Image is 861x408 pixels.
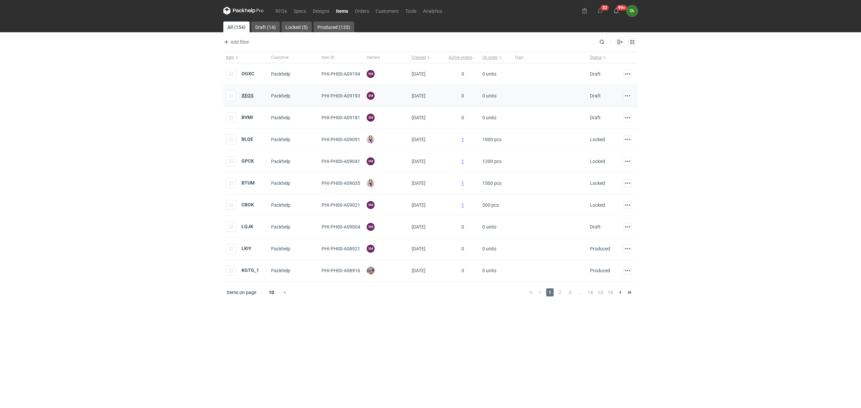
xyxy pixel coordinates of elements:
[611,5,622,16] button: 99+
[271,180,290,186] span: Packhelp
[587,288,594,296] span: 14
[226,55,234,60] span: Item
[461,224,464,230] span: 0
[322,202,360,208] span: PHI-PH00-A09021
[223,52,268,63] button: Item
[271,55,289,60] span: Customer
[409,63,446,85] div: [DATE]
[480,216,512,238] div: 0 units
[222,38,249,46] span: Add filter
[566,288,574,296] span: 3
[546,288,554,296] span: 1
[590,114,601,121] div: Draft
[409,52,446,63] button: Created
[409,172,446,194] div: [DATE]
[480,85,512,107] div: 0 units
[480,129,512,151] div: 1000 pcs
[409,194,446,216] div: [DATE]
[607,288,614,296] span: 16
[480,194,512,216] div: 500 pcs
[590,136,605,143] div: Locked
[461,71,464,77] span: 0
[480,238,512,260] div: 0 units
[449,55,472,60] span: Active orders
[271,246,290,251] span: Packhelp
[367,201,375,209] figcaption: SM
[367,157,375,165] figcaption: SM
[333,7,351,15] a: Items
[482,55,498,60] span: On order
[309,7,333,15] a: Designs
[367,135,375,144] img: Klaudia Wiśniewska
[322,55,334,60] span: Item ID
[241,158,254,164] a: GPCK
[322,93,360,98] span: PHI-PH00-A09193
[482,221,496,232] span: 0 units
[313,22,354,32] a: Produced (135)
[261,288,283,297] div: 10
[595,5,606,16] button: 32
[409,238,446,260] div: [DATE]
[241,71,254,76] a: OGXC
[367,223,375,231] figcaption: SM
[590,92,601,99] div: Draft
[241,224,253,229] a: LQJK
[409,107,446,129] div: [DATE]
[590,267,610,274] div: Produced
[624,223,632,231] button: Actions
[482,112,496,123] span: 0 units
[515,55,523,60] span: Tags
[556,288,564,296] span: 2
[461,202,464,208] a: 1
[446,52,480,63] button: Active orders
[322,246,360,251] span: PHI-PH00-A08921
[624,114,632,122] button: Actions
[590,180,605,187] div: Locked
[271,268,290,273] span: Packhelp
[420,7,446,15] a: Analytics
[480,63,512,85] div: 0 units
[402,7,420,15] a: Tools
[598,38,620,46] input: Search
[587,52,621,63] button: Status
[409,216,446,238] div: [DATE]
[590,158,605,165] div: Locked
[590,202,605,208] div: Locked
[241,93,254,98] a: XEOS
[409,129,446,151] div: [DATE]
[351,7,372,15] a: Orders
[241,115,253,120] a: BVMI
[272,7,290,15] a: RFQs
[480,151,512,172] div: 1200 pcs
[322,115,360,120] span: PHI-PH00-A09181
[482,200,499,210] span: 500 pcs
[322,159,360,164] span: PHI-PH00-A09041
[271,115,290,120] span: Packhelp
[223,7,264,15] svg: Packhelp Pro
[624,267,632,275] button: Actions
[461,115,464,120] span: 0
[482,156,501,167] span: 1200 pcs
[367,245,375,253] figcaption: SM
[241,180,255,186] a: BTUM
[624,245,632,253] button: Actions
[627,5,638,16] div: Olga Łopatowicz
[367,114,375,122] figcaption: SM
[461,180,464,186] a: 1
[461,268,464,273] span: 0
[322,268,360,273] span: PHI-PH00-A08916
[482,243,496,254] span: 0 units
[480,52,512,63] button: On order
[590,245,610,252] div: Produced
[322,71,360,77] span: PHI-PH00-A09194
[627,5,638,16] button: OŁ
[322,137,360,142] span: PHI-PH00-A09091
[241,136,253,142] a: BLQE
[282,22,312,32] a: Locked (5)
[461,137,464,142] a: 1
[590,71,601,77] div: Draft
